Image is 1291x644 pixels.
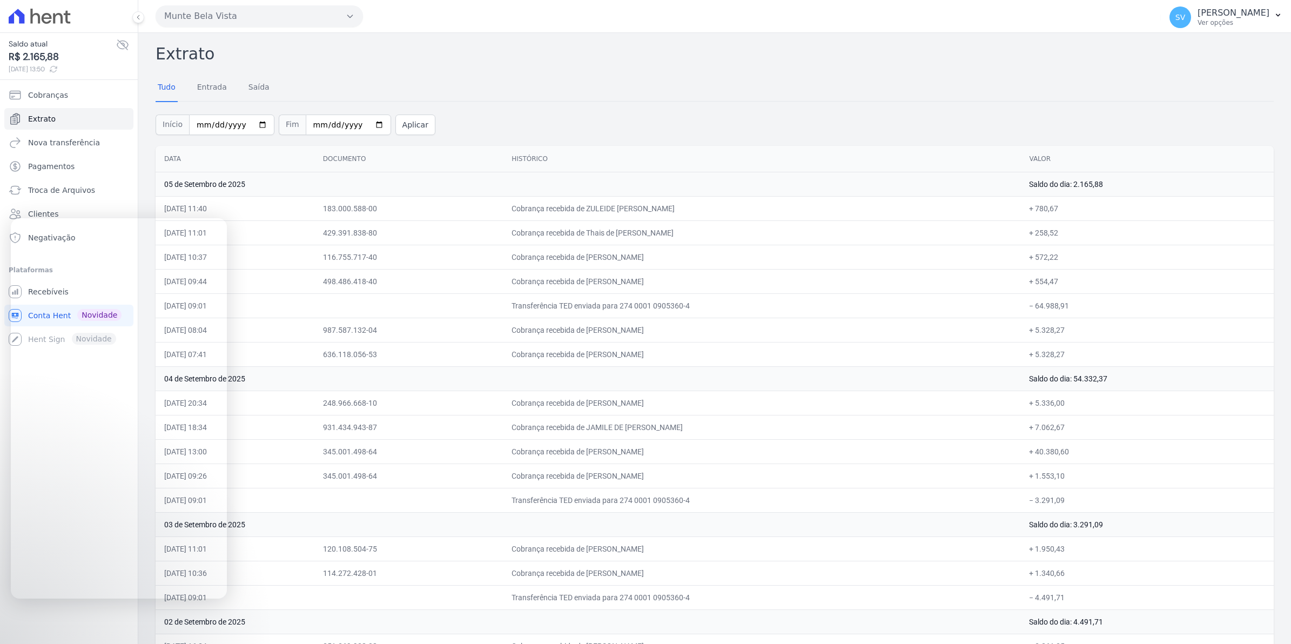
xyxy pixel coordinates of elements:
span: Saldo atual [9,38,116,50]
td: Saldo do dia: 2.165,88 [1020,172,1274,196]
td: 248.966.668-10 [314,391,503,415]
td: Saldo do dia: 54.332,37 [1020,366,1274,391]
a: Troca de Arquivos [4,179,133,201]
span: Extrato [28,113,56,124]
p: [PERSON_NAME] [1198,8,1269,18]
td: Transferência TED enviada para 274 0001 0905360-4 [503,293,1020,318]
td: + 7.062,67 [1020,415,1274,439]
iframe: Intercom live chat [11,607,37,633]
td: 636.118.056-53 [314,342,503,366]
td: [DATE] 08:04 [156,318,314,342]
td: 931.434.943-87 [314,415,503,439]
td: Cobrança recebida de [PERSON_NAME] [503,536,1020,561]
button: SV [PERSON_NAME] Ver opções [1161,2,1291,32]
td: 345.001.498-64 [314,464,503,488]
td: [DATE] 10:36 [156,561,314,585]
a: Recebíveis [4,281,133,303]
td: + 258,52 [1020,220,1274,245]
button: Munte Bela Vista [156,5,363,27]
td: + 5.328,27 [1020,342,1274,366]
span: R$ 2.165,88 [9,50,116,64]
td: Cobrança recebida de [PERSON_NAME] [503,464,1020,488]
button: Aplicar [395,115,435,135]
td: 345.001.498-64 [314,439,503,464]
td: + 5.336,00 [1020,391,1274,415]
td: Cobrança recebida de JAMILE DE [PERSON_NAME] [503,415,1020,439]
td: + 572,22 [1020,245,1274,269]
td: + 554,47 [1020,269,1274,293]
a: Entrada [195,74,229,102]
td: + 1.553,10 [1020,464,1274,488]
td: Cobrança recebida de [PERSON_NAME] [503,439,1020,464]
td: [DATE] 09:26 [156,464,314,488]
td: Cobrança recebida de [PERSON_NAME] [503,391,1020,415]
td: + 1.340,66 [1020,561,1274,585]
td: + 5.328,27 [1020,318,1274,342]
span: Troca de Arquivos [28,185,95,196]
span: SV [1175,14,1185,21]
span: Cobranças [28,90,68,100]
td: Transferência TED enviada para 274 0001 0905360-4 [503,585,1020,609]
a: Cobranças [4,84,133,106]
th: Histórico [503,146,1020,172]
td: + 1.950,43 [1020,536,1274,561]
td: + 780,67 [1020,196,1274,220]
td: 04 de Setembro de 2025 [156,366,1020,391]
span: [DATE] 13:50 [9,64,116,74]
td: Cobrança recebida de [PERSON_NAME] [503,318,1020,342]
a: Tudo [156,74,178,102]
a: Extrato [4,108,133,130]
td: + 40.380,60 [1020,439,1274,464]
a: Negativação [4,227,133,249]
td: Transferência TED enviada para 274 0001 0905360-4 [503,488,1020,512]
td: Cobrança recebida de [PERSON_NAME] [503,342,1020,366]
a: Pagamentos [4,156,133,177]
td: Saldo do dia: 4.491,71 [1020,609,1274,634]
th: Documento [314,146,503,172]
td: 03 de Setembro de 2025 [156,512,1020,536]
div: Plataformas [9,264,129,277]
td: 429.391.838-80 [314,220,503,245]
td: 120.108.504-75 [314,536,503,561]
td: 183.000.588-00 [314,196,503,220]
td: Cobrança recebida de [PERSON_NAME] [503,561,1020,585]
td: Cobrança recebida de Thais de [PERSON_NAME] [503,220,1020,245]
th: Data [156,146,314,172]
td: [DATE] 09:01 [156,488,314,512]
td: Saldo do dia: 3.291,09 [1020,512,1274,536]
td: [DATE] 07:41 [156,342,314,366]
span: Início [156,115,189,135]
td: 02 de Setembro de 2025 [156,609,1020,634]
td: [DATE] 09:01 [156,293,314,318]
h2: Extrato [156,42,1274,66]
td: [DATE] 18:34 [156,415,314,439]
p: Ver opções [1198,18,1269,27]
td: Cobrança recebida de [PERSON_NAME] [503,269,1020,293]
a: Nova transferência [4,132,133,153]
td: [DATE] 10:37 [156,245,314,269]
a: Conta Hent Novidade [4,305,133,326]
td: Cobrança recebida de ZULEIDE [PERSON_NAME] [503,196,1020,220]
td: [DATE] 11:01 [156,220,314,245]
a: Saída [246,74,272,102]
td: 114.272.428-01 [314,561,503,585]
td: [DATE] 11:01 [156,536,314,561]
a: Clientes [4,203,133,225]
td: 116.755.717-40 [314,245,503,269]
td: [DATE] 09:44 [156,269,314,293]
span: Fim [279,115,306,135]
th: Valor [1020,146,1274,172]
td: 498.486.418-40 [314,269,503,293]
td: − 64.988,91 [1020,293,1274,318]
td: [DATE] 09:01 [156,585,314,609]
iframe: Intercom live chat [11,218,227,599]
td: 987.587.132-04 [314,318,503,342]
nav: Sidebar [9,84,129,350]
td: [DATE] 11:40 [156,196,314,220]
td: − 4.491,71 [1020,585,1274,609]
td: Cobrança recebida de [PERSON_NAME] [503,245,1020,269]
span: Nova transferência [28,137,100,148]
td: [DATE] 13:00 [156,439,314,464]
span: Pagamentos [28,161,75,172]
span: Clientes [28,209,58,219]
